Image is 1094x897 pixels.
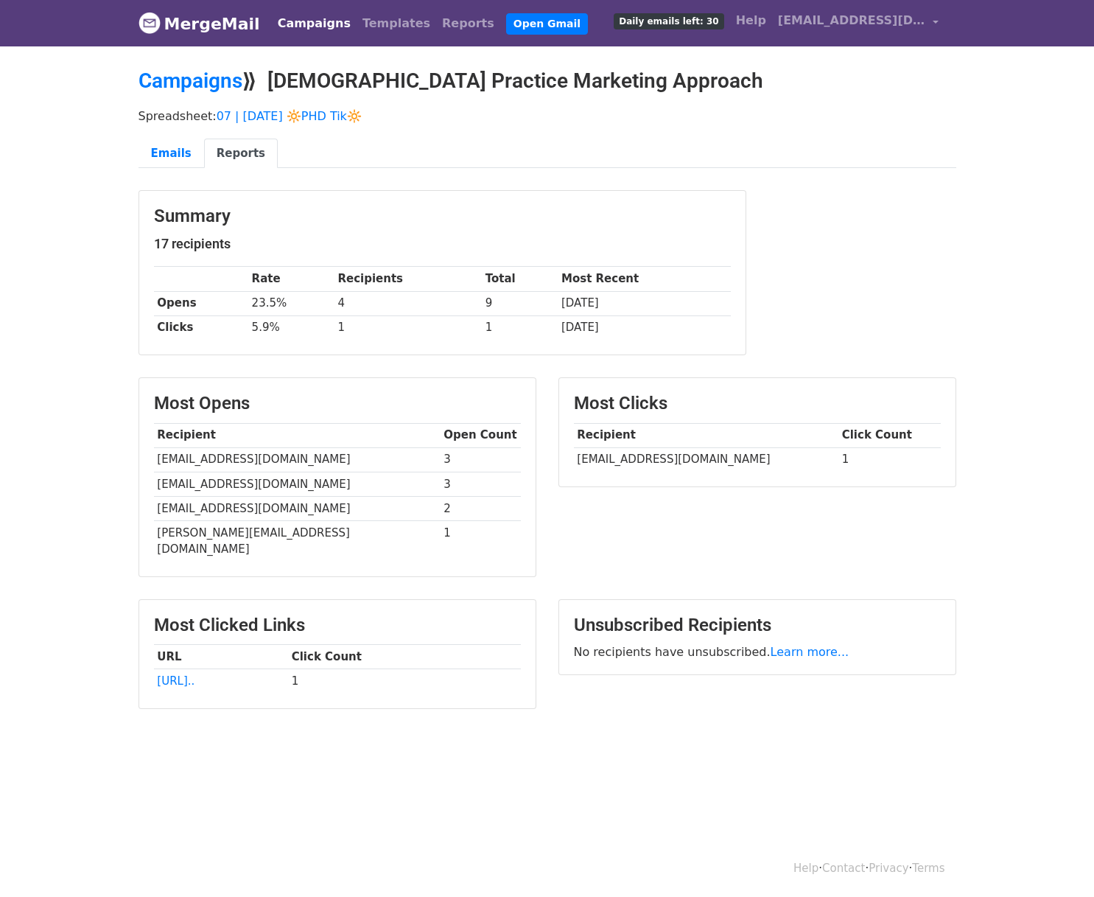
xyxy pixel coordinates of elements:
a: Emails [138,139,204,169]
td: [EMAIL_ADDRESS][DOMAIN_NAME] [154,496,441,520]
td: 1 [334,315,482,340]
th: Open Count [441,423,521,447]
td: [EMAIL_ADDRESS][DOMAIN_NAME] [154,447,441,472]
img: MergeMail logo [138,12,161,34]
td: [DATE] [558,291,730,315]
a: Campaigns [138,69,242,93]
a: [EMAIL_ADDRESS][DOMAIN_NAME] [772,6,944,41]
th: Recipient [154,423,441,447]
th: URL [154,645,288,669]
a: [URL].. [157,674,194,688]
td: [EMAIL_ADDRESS][DOMAIN_NAME] [574,447,838,472]
th: Opens [154,291,248,315]
a: Templates [357,9,436,38]
a: Contact [822,862,865,875]
p: Spreadsheet: [138,108,956,124]
th: Clicks [154,315,248,340]
p: No recipients have unsubscribed. [574,644,941,660]
h5: 17 recipients [154,236,731,252]
th: Recipient [574,423,838,447]
td: 3 [441,472,521,496]
span: [EMAIL_ADDRESS][DOMAIN_NAME] [778,12,925,29]
a: Reports [204,139,278,169]
a: Learn more... [771,645,849,659]
a: Help [730,6,772,35]
a: Campaigns [272,9,357,38]
th: Recipients [334,267,482,291]
td: 4 [334,291,482,315]
a: Daily emails left: 30 [608,6,729,35]
h3: Unsubscribed Recipients [574,615,941,636]
th: Most Recent [558,267,730,291]
a: MergeMail [138,8,260,39]
a: Privacy [869,862,908,875]
h3: Most Opens [154,393,521,414]
td: 5.9% [248,315,334,340]
td: 2 [441,496,521,520]
th: Click Count [838,423,941,447]
th: Click Count [288,645,521,669]
td: [EMAIL_ADDRESS][DOMAIN_NAME] [154,472,441,496]
h3: Most Clicks [574,393,941,414]
td: 9 [482,291,558,315]
iframe: Chat Widget [1020,826,1094,897]
a: Terms [912,862,944,875]
td: 3 [441,447,521,472]
td: 1 [441,520,521,561]
span: Daily emails left: 30 [614,13,723,29]
a: Help [793,862,818,875]
td: 1 [838,447,941,472]
h2: ⟫ [DEMOGRAPHIC_DATA] Practice Marketing Approach [138,69,956,94]
a: Reports [436,9,500,38]
th: Total [482,267,558,291]
h3: Summary [154,206,731,227]
a: Open Gmail [506,13,588,35]
h3: Most Clicked Links [154,615,521,636]
th: Rate [248,267,334,291]
a: 07 | [DATE] 🔆PHD Tik🔆 [217,109,362,123]
td: [PERSON_NAME][EMAIL_ADDRESS][DOMAIN_NAME] [154,520,441,561]
td: [DATE] [558,315,730,340]
td: 1 [482,315,558,340]
td: 1 [288,669,521,694]
td: 23.5% [248,291,334,315]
